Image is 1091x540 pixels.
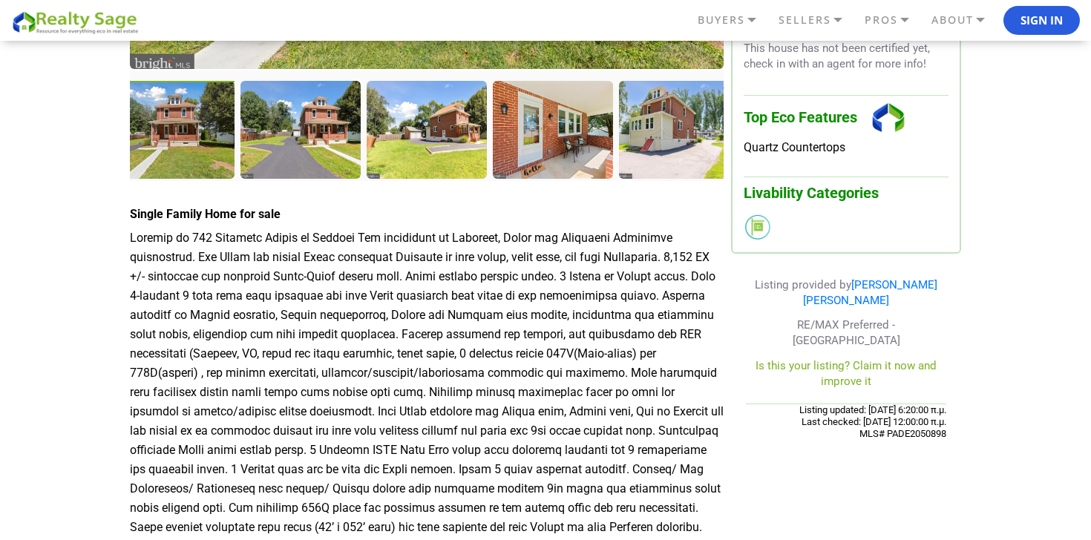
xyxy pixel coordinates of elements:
h3: Top Eco Features [744,95,949,140]
div: Listing updated: Last checked: [746,404,946,440]
a: [PERSON_NAME] [PERSON_NAME] [803,278,937,307]
a: BUYERS [694,7,775,33]
p: This house has not been certified yet, check in with an agent for more info! [744,41,949,73]
img: REALTY SAGE [11,9,145,35]
span: [DATE] 12:00:00 π.μ. [861,416,946,427]
h3: Livability Categories [744,177,949,202]
a: SELLERS [775,7,861,33]
a: PROS [861,7,928,33]
div: Quartz Countertops [744,140,949,154]
span: RE/MAX Preferred - [GEOGRAPHIC_DATA] [793,318,900,347]
span: MLS# PADE2050898 [859,428,946,439]
a: ABOUT [928,7,1003,33]
span: [DATE] 6:20:00 π.μ. [866,404,946,415]
h4: Single Family Home for sale [130,207,724,221]
button: Sign In [1003,6,1080,36]
span: Listing provided by [755,278,937,307]
a: Is this your listing? Claim it now and improve it [756,359,937,388]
